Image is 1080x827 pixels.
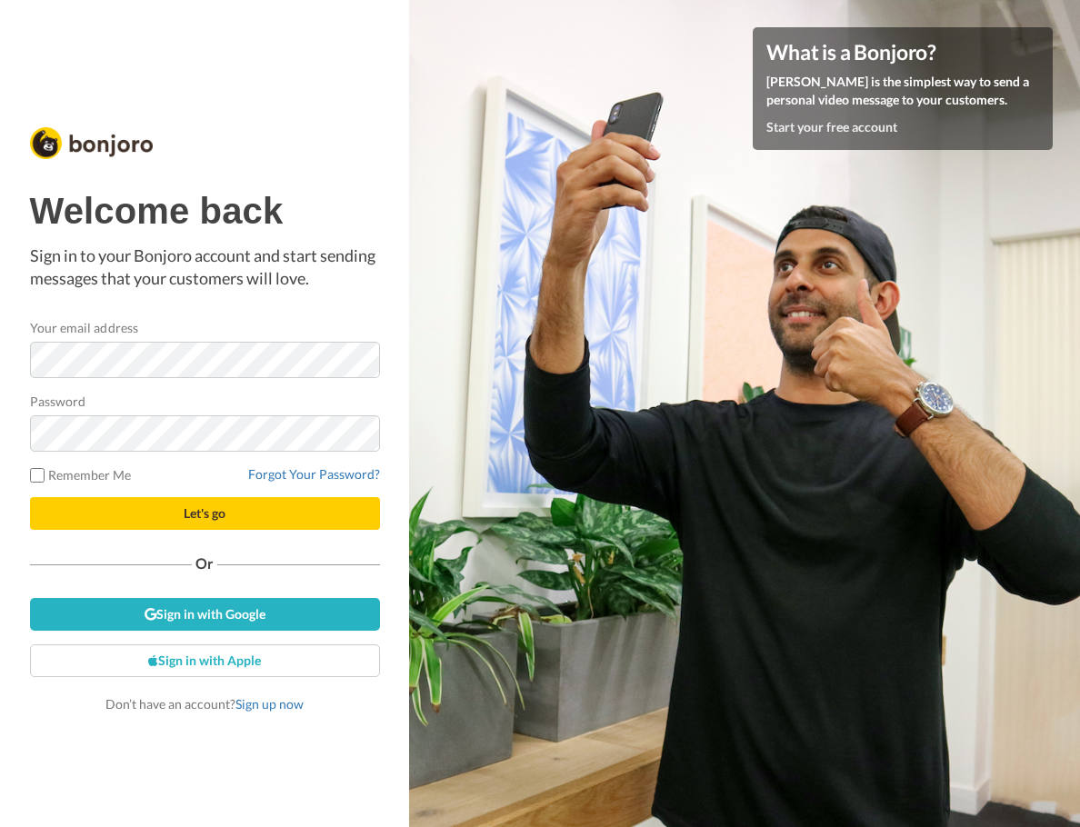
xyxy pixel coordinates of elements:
[105,696,304,712] span: Don’t have an account?
[766,73,1039,109] p: [PERSON_NAME] is the simplest way to send a personal video message to your customers.
[766,41,1039,64] h4: What is a Bonjoro?
[30,465,132,484] label: Remember Me
[192,557,217,570] span: Or
[30,468,45,483] input: Remember Me
[30,598,380,631] a: Sign in with Google
[248,466,380,482] a: Forgot Your Password?
[30,318,138,337] label: Your email address
[30,244,380,291] p: Sign in to your Bonjoro account and start sending messages that your customers will love.
[766,119,897,135] a: Start your free account
[235,696,304,712] a: Sign up now
[30,392,86,411] label: Password
[30,191,380,231] h1: Welcome back
[30,497,380,530] button: Let's go
[30,644,380,677] a: Sign in with Apple
[184,505,225,521] span: Let's go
